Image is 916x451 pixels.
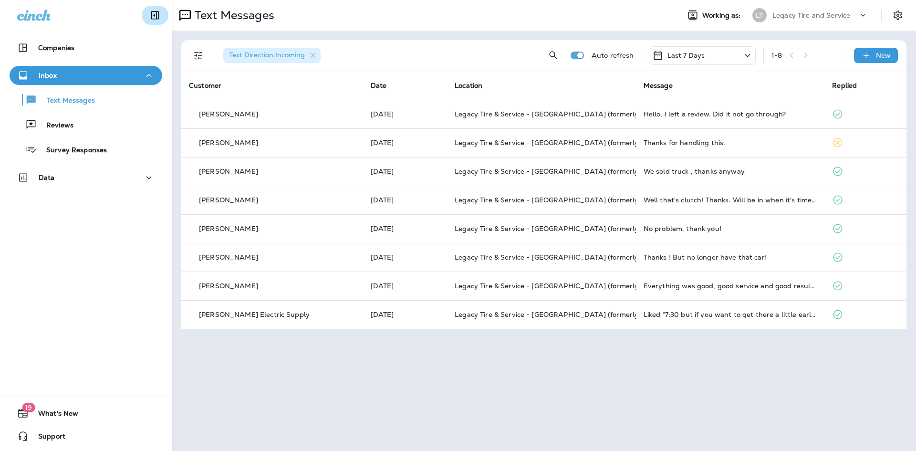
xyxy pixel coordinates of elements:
[371,139,439,147] p: Sep 10, 2025 10:43 AM
[876,52,891,59] p: New
[371,196,439,204] p: Sep 10, 2025 09:27 AM
[10,115,162,135] button: Reviews
[199,139,258,147] p: [PERSON_NAME]
[29,409,78,421] span: What's New
[644,253,817,261] div: Thanks ! But no longer have that car!
[10,38,162,57] button: Companies
[191,8,274,22] p: Text Messages
[37,146,107,155] p: Survey Responses
[371,225,439,232] p: Sep 9, 2025 10:23 AM
[455,138,724,147] span: Legacy Tire & Service - [GEOGRAPHIC_DATA] (formerly Magic City Tire & Service)
[199,110,258,118] p: [PERSON_NAME]
[10,139,162,159] button: Survey Responses
[702,11,743,20] span: Working as:
[199,311,310,318] p: [PERSON_NAME] Electric Supply
[644,225,817,232] div: No problem, thank you!
[189,46,208,65] button: Filters
[223,48,321,63] div: Text Direction:Incoming
[10,66,162,85] button: Inbox
[38,44,74,52] p: Companies
[455,167,724,176] span: Legacy Tire & Service - [GEOGRAPHIC_DATA] (formerly Magic City Tire & Service)
[772,11,850,19] p: Legacy Tire and Service
[455,282,724,290] span: Legacy Tire & Service - [GEOGRAPHIC_DATA] (formerly Magic City Tire & Service)
[142,6,168,25] button: Collapse Sidebar
[752,8,767,22] div: LT
[22,403,35,412] span: 19
[199,168,258,175] p: [PERSON_NAME]
[10,427,162,446] button: Support
[644,81,673,90] span: Message
[644,139,817,147] div: Thanks for handling this.
[199,196,258,204] p: [PERSON_NAME]
[455,310,724,319] span: Legacy Tire & Service - [GEOGRAPHIC_DATA] (formerly Magic City Tire & Service)
[371,168,439,175] p: Sep 10, 2025 10:38 AM
[39,72,57,79] p: Inbox
[455,253,724,262] span: Legacy Tire & Service - [GEOGRAPHIC_DATA] (formerly Magic City Tire & Service)
[371,110,439,118] p: Sep 11, 2025 08:11 AM
[37,96,95,105] p: Text Messages
[189,81,221,90] span: Customer
[455,196,724,204] span: Legacy Tire & Service - [GEOGRAPHIC_DATA] (formerly Magic City Tire & Service)
[455,224,724,233] span: Legacy Tire & Service - [GEOGRAPHIC_DATA] (formerly Magic City Tire & Service)
[371,311,439,318] p: Sep 5, 2025 06:29 AM
[199,282,258,290] p: [PERSON_NAME]
[29,432,65,444] span: Support
[832,81,857,90] span: Replied
[371,81,387,90] span: Date
[455,81,482,90] span: Location
[644,168,817,175] div: We sold truck , thanks anyway
[667,52,705,59] p: Last 7 Days
[199,253,258,261] p: [PERSON_NAME]
[644,311,817,318] div: Liked “7:30 but if you want to get there a little early maybe 7:15, if i have a technician availa...
[37,121,73,130] p: Reviews
[199,225,258,232] p: [PERSON_NAME]
[455,110,724,118] span: Legacy Tire & Service - [GEOGRAPHIC_DATA] (formerly Magic City Tire & Service)
[644,110,817,118] div: Hello, I left a review. Did it not go through?
[592,52,634,59] p: Auto refresh
[644,196,817,204] div: Well that's clutch! Thanks. Will be in when it's time. Thank you
[771,52,782,59] div: 1 - 8
[10,168,162,187] button: Data
[889,7,906,24] button: Settings
[371,282,439,290] p: Sep 6, 2025 08:17 AM
[371,253,439,261] p: Sep 8, 2025 06:17 AM
[10,404,162,423] button: 19What's New
[10,90,162,110] button: Text Messages
[229,51,305,59] span: Text Direction : Incoming
[39,174,55,181] p: Data
[644,282,817,290] div: Everything was good, good service and good results. Keep up the good work!
[544,46,563,65] button: Search Messages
